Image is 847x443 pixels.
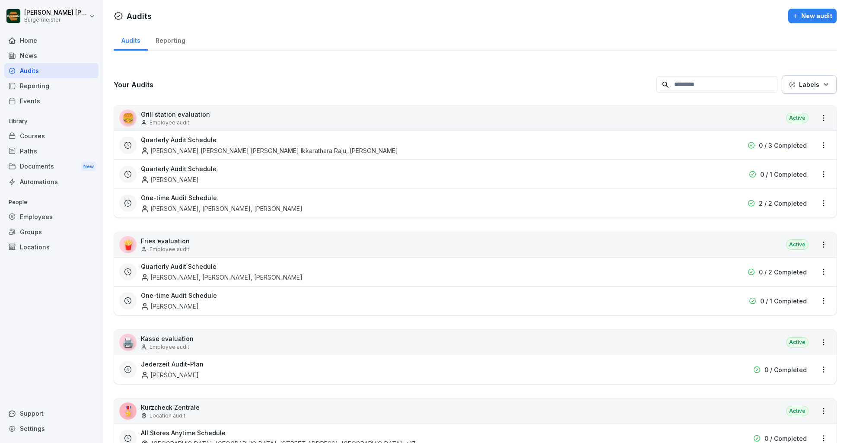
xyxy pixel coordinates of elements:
a: Groups [4,224,99,239]
p: Employee audit [150,245,189,253]
p: 0 / Completed [764,434,807,443]
p: 2 / 2 Completed [759,199,807,208]
a: Locations [4,239,99,255]
p: Library [4,115,99,128]
div: [PERSON_NAME], [PERSON_NAME], [PERSON_NAME] [141,273,302,282]
a: Automations [4,174,99,189]
button: New audit [788,9,837,23]
p: Kurzcheck Zentrale [141,403,200,412]
p: 0 / 1 Completed [760,170,807,179]
a: Settings [4,421,99,436]
div: Support [4,406,99,421]
p: Fries evaluation [141,236,190,245]
div: 🍔 [119,109,137,127]
p: Grill station evaluation [141,110,210,119]
p: Labels [799,80,819,89]
h3: One-time Audit Schedule [141,291,217,300]
a: Courses [4,128,99,143]
div: Active [786,337,809,347]
a: Audits [4,63,99,78]
a: Paths [4,143,99,159]
p: 0 / 2 Completed [759,268,807,277]
p: Location audit [150,412,185,420]
button: Labels [782,75,837,94]
a: Home [4,33,99,48]
div: [PERSON_NAME] [141,370,199,379]
p: 0 / Completed [764,365,807,374]
div: Documents [4,159,99,175]
p: 0 / 3 Completed [759,141,807,150]
h3: All Stores Anytime Schedule [141,428,226,437]
a: News [4,48,99,63]
a: Audits [114,29,148,51]
p: 0 / 1 Completed [760,296,807,306]
div: [PERSON_NAME] [141,302,199,311]
a: Reporting [148,29,193,51]
a: Events [4,93,99,108]
h3: Quarterly Audit Schedule [141,135,217,144]
p: Burgermeister [24,17,87,23]
div: 🖨️ [119,334,137,351]
p: Employee audit [150,343,189,351]
div: Active [786,406,809,416]
div: [PERSON_NAME], [PERSON_NAME], [PERSON_NAME] [141,204,302,213]
p: Employee audit [150,119,189,127]
p: People [4,195,99,209]
div: New [81,162,96,172]
h3: Quarterly Audit Schedule [141,262,217,271]
a: DocumentsNew [4,159,99,175]
div: [PERSON_NAME] [141,175,199,184]
h3: Jederzeit Audit-Plan [141,360,204,369]
a: Employees [4,209,99,224]
h1: Audits [127,10,152,22]
div: Active [786,239,809,250]
p: [PERSON_NAME] [PERSON_NAME] [PERSON_NAME] [24,9,87,16]
p: Kasse evaluation [141,334,194,343]
div: Active [786,113,809,123]
div: 🎖️ [119,402,137,420]
div: New audit [793,11,832,21]
h3: Your Audits [114,80,652,89]
h3: Quarterly Audit Schedule [141,164,217,173]
h3: One-time Audit Schedule [141,193,217,202]
div: [PERSON_NAME] [PERSON_NAME] [PERSON_NAME] Ikkarathara Raju, [PERSON_NAME] [141,146,398,155]
a: Reporting [4,78,99,93]
div: 🍟 [119,236,137,253]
